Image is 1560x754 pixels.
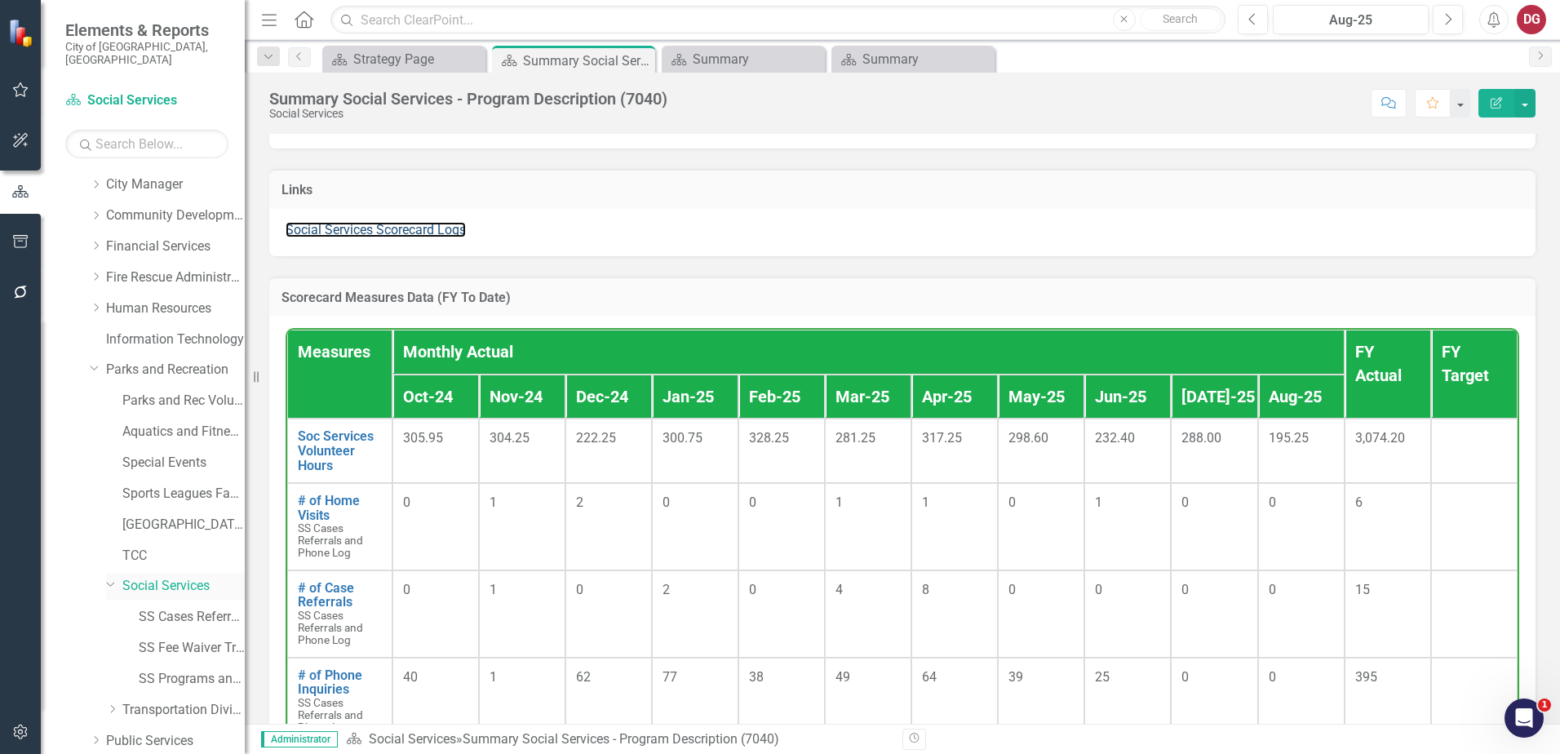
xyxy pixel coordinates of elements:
span: 232.40 [1095,430,1135,446]
span: Search [1163,12,1198,25]
input: Search Below... [65,130,228,158]
span: 2 [663,582,670,597]
span: 1 [922,495,929,510]
span: 0 [1181,582,1189,597]
span: 77 [663,669,677,685]
span: 2 [576,495,583,510]
div: Aug-25 [1279,11,1423,30]
span: 0 [1181,669,1189,685]
span: 25 [1095,669,1110,685]
a: Summary [666,49,821,69]
span: 0 [663,495,670,510]
a: SS Programs and Volunteers [139,670,245,689]
img: ClearPoint Strategy [8,19,37,47]
span: 0 [1181,495,1189,510]
span: 0 [1269,495,1276,510]
a: [GEOGRAPHIC_DATA] [122,516,245,534]
a: Sports Leagues Facilities Fields [122,485,245,503]
span: 0 [1269,582,1276,597]
span: 62 [576,669,591,685]
span: 1 [490,669,497,685]
span: 0 [749,582,756,597]
a: Public Services [106,732,245,751]
span: 40 [403,669,418,685]
span: 3,074.20 [1355,430,1405,446]
span: 38 [749,669,764,685]
span: SS Cases Referrals and Phone Log [298,696,363,734]
a: Aquatics and Fitness Center [122,423,245,441]
a: Social Services [65,91,228,110]
span: 6 [1355,495,1363,510]
button: Search [1140,8,1221,31]
td: Double-Click to Edit Right Click for Context Menu [287,483,392,570]
span: 298.60 [1008,430,1048,446]
a: # of Case Referrals [298,581,382,610]
span: Administrator [261,731,338,747]
span: 281.25 [835,430,875,446]
span: 8 [922,582,929,597]
span: 1 [490,495,497,510]
span: SS Cases Referrals and Phone Log [298,521,363,559]
span: 4 [835,582,843,597]
a: # of Phone Inquiries [298,668,382,697]
div: Social Services [269,108,667,120]
a: Parks and Recreation [106,361,245,379]
span: 0 [403,582,410,597]
div: Summary Social Services - Program Description (7040) [523,51,651,71]
div: Strategy Page [353,49,481,69]
a: TCC [122,547,245,565]
span: 0 [403,495,410,510]
span: 0 [1095,582,1102,597]
a: Parks and Rec Volunteers [122,392,245,410]
a: Summary [835,49,991,69]
a: Transportation Division [122,701,245,720]
span: Elements & Reports [65,20,228,40]
iframe: Intercom live chat [1505,699,1544,738]
span: 300.75 [663,430,702,446]
a: Financial Services [106,237,245,256]
span: SS Cases Referrals and Phone Log [298,609,363,646]
button: Aug-25 [1273,5,1429,34]
a: SS Cases Referrals and Phone Log [139,608,245,627]
span: 39 [1008,669,1023,685]
span: 0 [749,495,756,510]
input: Search ClearPoint... [330,6,1225,34]
span: 0 [1008,495,1016,510]
span: 195.25 [1269,430,1309,446]
a: Social Services Scorecard Logs [286,222,466,237]
div: Summary Social Services - Program Description (7040) [269,90,667,108]
a: Human Resources [106,299,245,318]
a: Soc Services Volunteer Hours [298,429,382,472]
a: Fire Rescue Administration [106,268,245,287]
a: Information Technology [106,330,245,349]
td: Double-Click to Edit Right Click for Context Menu [287,658,392,745]
td: Double-Click to Edit Right Click for Context Menu [287,419,392,483]
a: Special Events [122,454,245,472]
span: 317.25 [922,430,962,446]
span: 1 [835,495,843,510]
span: 15 [1355,582,1370,597]
span: 1 [490,582,497,597]
a: # of Home Visits [298,494,382,522]
span: 305.95 [403,430,443,446]
a: Social Services [122,577,245,596]
td: Double-Click to Edit Right Click for Context Menu [287,570,392,658]
div: » [346,730,890,749]
div: Summary Social Services - Program Description (7040) [463,731,779,747]
a: Strategy Page [326,49,481,69]
span: 1 [1538,699,1551,712]
span: 1 [1095,495,1102,510]
span: 0 [1269,669,1276,685]
span: 328.25 [749,430,789,446]
span: 288.00 [1181,430,1221,446]
a: City Manager [106,175,245,194]
button: DG [1517,5,1546,34]
a: Social Services [369,731,456,747]
h3: Scorecard Measures Data (FY To Date) [281,291,1523,305]
div: Summary [693,49,821,69]
span: 0 [1008,582,1016,597]
div: Summary [862,49,991,69]
span: 64 [922,669,937,685]
span: 304.25 [490,430,530,446]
